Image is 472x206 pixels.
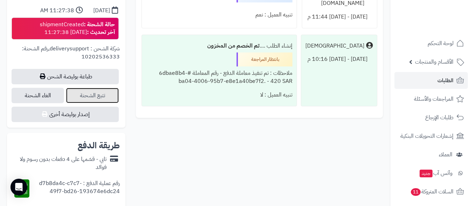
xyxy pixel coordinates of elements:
div: Open Intercom Messenger [10,179,27,196]
span: رقم الشحنة: 10202536333 [22,44,120,61]
strong: آخر تحديث : [87,28,115,36]
a: طباعة بوليصة الشحن [12,69,119,84]
span: شركة الشحن : deliverysupport [50,44,120,53]
div: [DATE] - [DATE] 10:16 م [305,52,373,66]
div: تابي - قسّمها على 4 دفعات بدون رسوم ولا فوائد [13,155,107,171]
strong: حالة الشحنة : [84,20,115,29]
a: إشعارات التحويلات البنكية [394,128,468,144]
button: إصدار بوليصة أخرى [12,107,119,122]
span: لوحة التحكم [428,38,453,48]
a: الطلبات [394,72,468,89]
div: [DATE] - [DATE] 11:44 م [306,10,373,24]
div: إنشاء الطلب .... [146,39,293,53]
span: الغاء الشحنة [12,88,64,103]
div: بانتظار المراجعة [237,52,292,66]
div: تنبيه العميل : لا [146,88,293,102]
span: العملاء [439,150,452,159]
span: طلبات الإرجاع [425,113,453,122]
img: logo-2.png [424,19,465,33]
div: [DEMOGRAPHIC_DATA] [305,42,364,50]
span: الطلبات [437,76,453,85]
h2: طريقة الدفع [78,141,120,150]
div: ملاحظات : تم تنفيذ معاملة الدفع - رقم المعاملة #6dbae8b4-ba04-4006-95b7-e8e1a40be7f2. - 420 SAR [146,66,293,88]
span: وآتس آب [419,168,452,178]
div: رقم عملية الدفع : d7b8da4c-c7c7-49f7-bd26-193674e6dc24 [29,179,120,198]
span: 11 [411,188,421,196]
div: تنبيه العميل : نعم [146,8,293,22]
a: السلات المتروكة11 [394,183,468,200]
span: الأقسام والمنتجات [415,57,453,67]
div: 11:27:38 AM [40,7,74,15]
div: [DATE] [93,7,110,15]
div: , [13,45,120,69]
a: المراجعات والأسئلة [394,91,468,107]
a: لوحة التحكم [394,35,468,52]
span: إشعارات التحويلات البنكية [400,131,453,141]
a: تتبع الشحنة [66,88,118,103]
span: جديد [420,170,433,177]
div: shipmentCreated [DATE] 11:27:38 [40,21,115,37]
a: العملاء [394,146,468,163]
b: تم الخصم من المخزون [207,42,260,50]
span: المراجعات والأسئلة [414,94,453,104]
a: وآتس آبجديد [394,165,468,182]
span: السلات المتروكة [410,187,453,197]
a: طلبات الإرجاع [394,109,468,126]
